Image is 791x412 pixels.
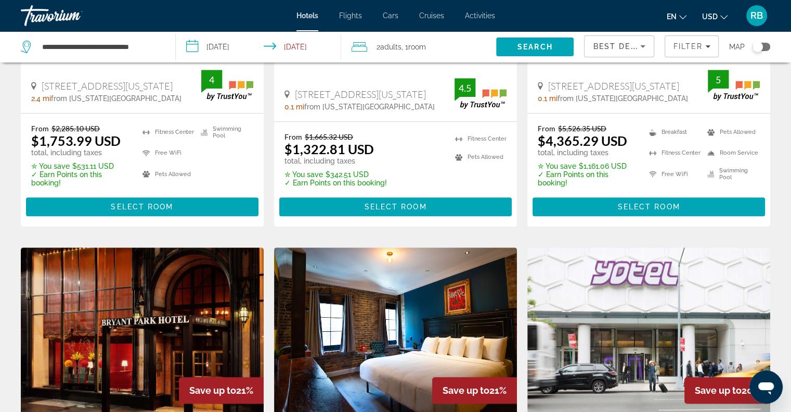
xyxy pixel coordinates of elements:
li: Swimming Pool [702,166,760,182]
span: Best Deals [593,42,647,51]
span: Adults [380,43,401,51]
span: Search [517,43,553,51]
span: From [31,124,49,133]
span: [STREET_ADDRESS][US_STATE] [295,89,426,100]
div: 5 [708,73,729,86]
p: $531.11 USD [31,162,129,170]
span: RB [750,10,763,21]
span: 0.1 mi [284,103,304,111]
li: Free WiFi [644,166,702,182]
span: USD [702,13,718,21]
span: from [US_STATE][GEOGRAPHIC_DATA] [51,94,181,103]
div: 21% [179,377,264,404]
span: ✮ You save [538,162,576,170]
p: ✓ Earn Points on this booking! [538,170,636,187]
ins: $1,753.99 USD [31,133,121,148]
button: Toggle map [745,42,770,52]
a: Cruises [419,11,444,20]
div: 20% [684,377,770,404]
img: TrustYou guest rating badge [708,70,760,101]
img: TrustYou guest rating badge [455,78,507,109]
button: Travelers: 2 adults, 0 children [341,31,496,63]
iframe: Button to launch messaging window [749,370,783,404]
div: 4.5 [455,82,475,94]
span: From [284,132,302,141]
span: ✮ You save [31,162,70,170]
li: Pets Allowed [702,124,760,140]
span: [STREET_ADDRESS][US_STATE] [548,80,679,92]
span: Select Room [111,203,173,211]
p: ✓ Earn Points on this booking! [31,170,129,187]
p: $342.51 USD [284,170,387,179]
span: Map [729,40,745,54]
p: ✓ Earn Points on this booking! [284,179,387,187]
span: From [538,124,555,133]
div: 4 [201,73,222,86]
button: Change currency [702,9,728,24]
li: Fitness Center [450,132,507,145]
p: total, including taxes [284,157,387,165]
span: Save up to [189,385,236,396]
a: Cars [383,11,398,20]
li: Room Service [702,145,760,161]
button: Select Room [279,197,512,216]
button: Select Room [533,197,765,216]
li: Pets Allowed [450,151,507,164]
ins: $1,322.81 USD [284,141,374,157]
span: , 1 [401,40,426,54]
a: Select Room [26,200,258,211]
p: $1,161.06 USD [538,162,636,170]
span: Select Room [364,203,426,211]
a: Flights [339,11,362,20]
button: Change language [667,9,686,24]
span: [STREET_ADDRESS][US_STATE] [42,80,173,92]
img: TrustYou guest rating badge [201,70,253,101]
button: User Menu [743,5,770,27]
del: $2,285.10 USD [51,124,100,133]
span: Save up to [443,385,489,396]
span: Room [408,43,426,51]
input: Search hotel destination [41,39,160,55]
del: $5,526.35 USD [558,124,606,133]
mat-select: Sort by [593,40,645,53]
a: Select Room [279,200,512,211]
span: 2.4 mi [31,94,51,103]
span: from [US_STATE][GEOGRAPHIC_DATA] [304,103,435,111]
li: Free WiFi [137,145,195,161]
li: Fitness Center [644,145,702,161]
span: ✮ You save [284,170,323,179]
button: Filters [665,35,719,57]
ins: $4,365.29 USD [538,133,627,148]
span: Save up to [695,385,742,396]
span: Select Room [617,203,680,211]
p: total, including taxes [31,148,129,157]
a: Select Room [533,200,765,211]
span: 0.1 mi [538,94,557,103]
li: Breakfast [644,124,702,140]
a: Travorium [21,2,125,29]
span: en [667,13,677,21]
div: 21% [432,377,517,404]
button: Select check in and out date [176,31,341,63]
a: Hotels [296,11,318,20]
button: Search [496,38,574,56]
li: Swimming Pool [196,124,253,140]
span: 2 [377,40,401,54]
a: Activities [465,11,495,20]
li: Pets Allowed [137,166,195,182]
del: $1,665.32 USD [305,132,353,141]
span: Filter [673,42,703,51]
p: total, including taxes [538,148,636,157]
button: Select Room [26,197,258,216]
span: from [US_STATE][GEOGRAPHIC_DATA] [557,94,688,103]
li: Fitness Center [137,124,195,140]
